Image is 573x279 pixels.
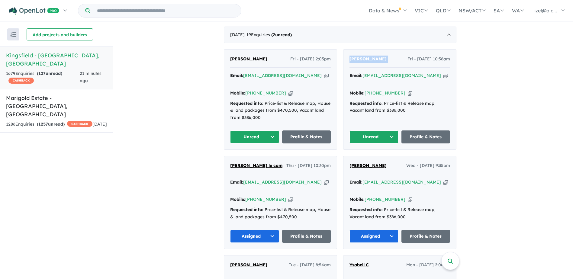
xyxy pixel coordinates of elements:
[245,90,286,96] a: [PHONE_NUMBER]
[290,56,331,63] span: Fri - [DATE] 2:05pm
[230,90,245,96] strong: Mobile:
[349,130,398,143] button: Unread
[349,56,387,62] span: [PERSON_NAME]
[230,101,263,106] strong: Requested info:
[245,197,286,202] a: [PHONE_NUMBER]
[230,56,267,63] a: [PERSON_NAME]
[230,100,331,121] div: Price-list & Release map, House & land packages from $470,500, Vacant land from $386,000
[92,4,240,17] input: Try estate name, suburb, builder or developer
[230,130,279,143] button: Unread
[230,179,243,185] strong: Email:
[406,261,450,269] span: Mon - [DATE] 2:06pm
[534,8,557,14] span: izel@alc...
[230,262,267,268] span: [PERSON_NAME]
[6,51,107,68] h5: Kingsfield - [GEOGRAPHIC_DATA] , [GEOGRAPHIC_DATA]
[349,207,383,212] strong: Requested info:
[288,196,293,203] button: Copy
[230,56,267,62] span: [PERSON_NAME]
[230,163,282,168] span: [PERSON_NAME] le cam
[324,72,329,79] button: Copy
[401,130,450,143] a: Profile & Notes
[10,32,16,37] img: sort.svg
[362,179,441,185] a: [EMAIL_ADDRESS][DOMAIN_NAME]
[6,121,92,128] div: 1286 Enquir ies
[443,179,448,185] button: Copy
[349,262,369,268] span: Ysabell C
[408,90,412,96] button: Copy
[365,197,405,202] a: [PHONE_NUMBER]
[288,90,293,96] button: Copy
[443,72,448,79] button: Copy
[349,179,362,185] strong: Email:
[230,206,331,221] div: Price-list & Release map, House & land packages from $470,500
[349,162,387,169] a: [PERSON_NAME]
[349,73,362,78] strong: Email:
[406,162,450,169] span: Wed - [DATE] 9:35pm
[324,179,329,185] button: Copy
[67,121,92,127] span: CASHBACK
[243,179,322,185] a: [EMAIL_ADDRESS][DOMAIN_NAME]
[407,56,450,63] span: Fri - [DATE] 10:58am
[245,32,292,37] span: - 19 Enquir ies
[230,162,282,169] a: [PERSON_NAME] le cam
[349,197,365,202] strong: Mobile:
[271,32,292,37] strong: ( unread)
[27,28,93,40] button: Add projects and builders
[349,261,369,269] a: Ysabell C
[38,121,48,127] span: 1257
[9,7,59,15] img: Openlot PRO Logo White
[365,90,405,96] a: [PHONE_NUMBER]
[230,230,279,243] button: Assigned
[408,196,412,203] button: Copy
[230,261,267,269] a: [PERSON_NAME]
[230,197,245,202] strong: Mobile:
[289,261,331,269] span: Tue - [DATE] 8:54am
[38,71,46,76] span: 127
[230,207,263,212] strong: Requested info:
[230,73,243,78] strong: Email:
[6,94,107,118] h5: Marigold Estate - [GEOGRAPHIC_DATA] , [GEOGRAPHIC_DATA]
[282,130,331,143] a: Profile & Notes
[8,78,34,84] span: CASHBACK
[286,162,331,169] span: Thu - [DATE] 10:30pm
[37,121,65,127] strong: ( unread)
[401,230,450,243] a: Profile & Notes
[362,73,441,78] a: [EMAIL_ADDRESS][DOMAIN_NAME]
[349,206,450,221] div: Price-list & Release map, Vacant land from $386,000
[282,230,331,243] a: Profile & Notes
[6,70,80,85] div: 1679 Enquir ies
[349,56,387,63] a: [PERSON_NAME]
[243,73,322,78] a: [EMAIL_ADDRESS][DOMAIN_NAME]
[37,71,62,76] strong: ( unread)
[349,230,398,243] button: Assigned
[349,100,450,114] div: Price-list & Release map, Vacant land from $386,000
[92,121,107,127] span: [DATE]
[349,163,387,168] span: [PERSON_NAME]
[224,27,456,43] div: [DATE]
[80,71,101,83] span: 21 minutes ago
[273,32,275,37] span: 2
[349,101,383,106] strong: Requested info:
[349,90,365,96] strong: Mobile:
